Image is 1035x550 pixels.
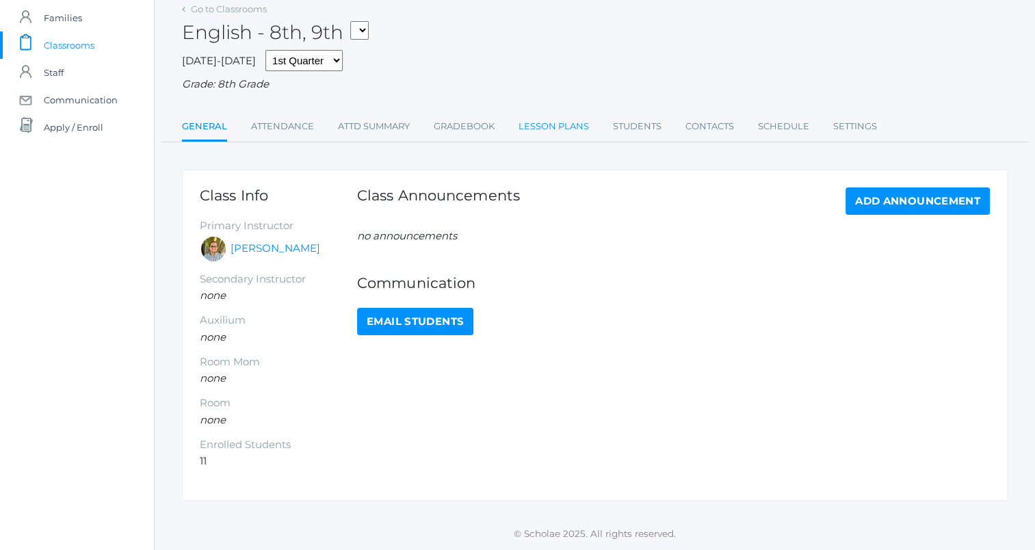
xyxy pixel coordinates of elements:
[200,330,226,343] em: none
[357,187,520,211] h1: Class Announcements
[357,229,457,242] em: no announcements
[44,31,94,59] span: Classrooms
[833,113,877,140] a: Settings
[200,220,357,232] h5: Primary Instructor
[200,371,226,384] em: none
[44,4,82,31] span: Families
[685,113,734,140] a: Contacts
[231,241,320,257] a: [PERSON_NAME]
[200,397,357,409] h5: Room
[200,413,226,426] em: none
[182,113,227,142] a: General
[200,274,357,285] h5: Secondary Instructor
[846,187,990,215] a: Add Announcement
[44,59,64,86] span: Staff
[200,356,357,368] h5: Room Mom
[182,22,369,43] h2: English - 8th, 9th
[182,54,256,67] span: [DATE]-[DATE]
[182,77,1008,92] div: Grade: 8th Grade
[357,308,473,335] a: Email Students
[519,113,589,140] a: Lesson Plans
[44,114,103,141] span: Apply / Enroll
[758,113,809,140] a: Schedule
[338,113,410,140] a: Attd Summary
[155,527,1035,540] p: © Scholae 2025. All rights reserved.
[200,187,357,203] h1: Class Info
[251,113,314,140] a: Attendance
[357,275,990,291] h1: Communication
[200,289,226,302] em: none
[613,113,661,140] a: Students
[191,3,267,14] a: Go to Classrooms
[44,86,118,114] span: Communication
[434,113,495,140] a: Gradebook
[200,439,357,451] h5: Enrolled Students
[200,235,227,263] div: Kylen Braileanu
[200,454,357,469] li: 11
[200,315,357,326] h5: Auxilium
